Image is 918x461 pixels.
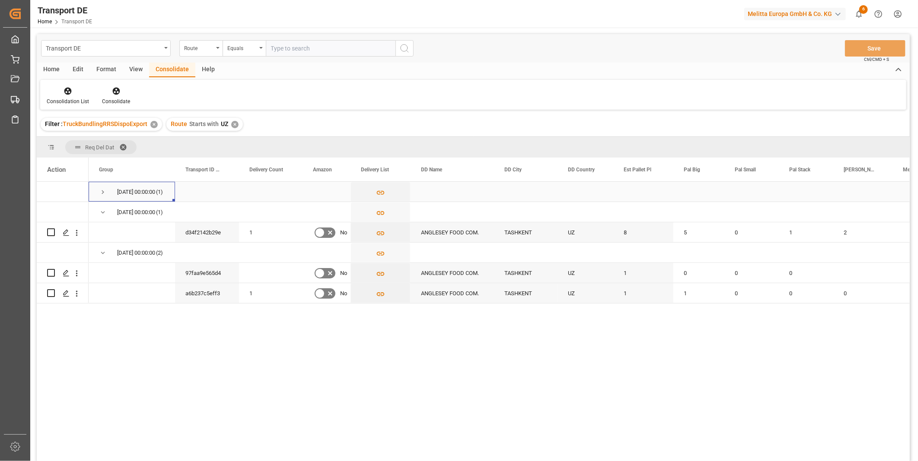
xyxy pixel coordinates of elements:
div: ANGLESEY FOOD COM. [411,263,494,283]
div: 1 [613,263,673,283]
span: DD Name [421,167,442,173]
div: 1 [239,283,303,303]
span: TruckBundlingRRSDispoExport [63,120,147,127]
span: Filter : [45,120,63,127]
span: No [340,223,347,243]
div: Press SPACE to select this row. [37,243,89,263]
input: Type to search [266,40,395,57]
span: Est Pallet Pl [624,167,651,173]
button: open menu [41,40,171,57]
span: Pal Small [735,167,756,173]
div: 2 [833,222,892,242]
div: 0 [724,222,779,242]
div: Press SPACE to select this row. [37,263,89,283]
div: 0 [833,283,892,303]
div: [DATE] 00:00:00 [117,202,155,222]
span: DD City [504,167,522,173]
span: No [340,284,347,303]
div: 5 [673,222,724,242]
span: Delivery Count [249,167,283,173]
div: UZ [558,222,613,242]
span: (1) [156,202,163,222]
div: Press SPACE to select this row. [37,182,89,202]
div: 97faa9e565d4 [175,263,239,283]
span: Ctrl/CMD + S [864,56,889,63]
div: Help [195,63,221,77]
div: Consolidate [102,98,130,105]
div: UZ [558,263,613,283]
div: TASHKENT [494,222,558,242]
div: Route [184,42,214,52]
span: Pal Big [684,167,700,173]
div: Consolidation List [47,98,89,105]
span: Req Del Dat [85,144,114,151]
div: Consolidate [149,63,195,77]
div: Home [37,63,66,77]
span: Amazon [313,167,332,173]
span: Route [171,120,187,127]
div: ✕ [231,121,239,128]
span: Delivery List [361,167,389,173]
div: Format [90,63,123,77]
span: [PERSON_NAME] [844,167,874,173]
div: [DATE] 00:00:00 [117,182,155,202]
span: 6 [859,5,868,14]
div: Action [47,166,66,174]
button: open menu [179,40,223,57]
div: d34f2142b29e [175,222,239,242]
div: 1 [239,222,303,242]
span: Group [99,167,113,173]
a: Home [38,19,52,25]
div: ✕ [150,121,158,128]
div: Transport DE [38,4,92,17]
div: Press SPACE to select this row. [37,222,89,243]
div: ANGLESEY FOOD COM. [411,222,494,242]
div: Press SPACE to select this row. [37,283,89,303]
span: Transport ID Logward [185,167,221,173]
div: UZ [558,283,613,303]
div: Equals [227,42,257,52]
span: Pal Stack [789,167,810,173]
div: 1 [613,283,673,303]
div: 0 [779,263,833,283]
div: Edit [66,63,90,77]
div: 0 [724,263,779,283]
div: View [123,63,149,77]
button: open menu [223,40,266,57]
div: a6b237c5eff3 [175,283,239,303]
div: Transport DE [46,42,161,53]
div: 0 [724,283,779,303]
button: Save [845,40,905,57]
button: Help Center [869,4,888,24]
span: UZ [221,120,228,127]
div: Melitta Europa GmbH & Co. KG [744,8,846,20]
span: Starts with [189,120,219,127]
span: No [340,263,347,283]
div: 0 [779,283,833,303]
div: ANGLESEY FOOD COM. [411,283,494,303]
span: (1) [156,182,163,202]
div: [DATE] 00:00:00 [117,243,155,263]
span: DD Country [568,167,595,173]
div: 8 [613,222,673,242]
div: TASHKENT [494,263,558,283]
div: 1 [673,283,724,303]
div: 1 [779,222,833,242]
span: (2) [156,243,163,263]
div: Press SPACE to select this row. [37,202,89,222]
button: Melitta Europa GmbH & Co. KG [744,6,849,22]
button: search button [395,40,414,57]
div: 0 [673,263,724,283]
div: TASHKENT [494,283,558,303]
button: show 6 new notifications [849,4,869,24]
